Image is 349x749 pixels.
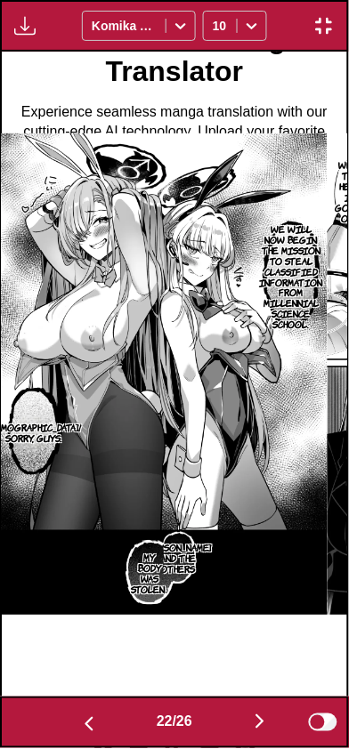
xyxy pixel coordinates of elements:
[127,549,173,599] p: My body was stolen♪
[78,714,100,736] img: Previous page
[14,15,36,36] img: Download translated images
[256,220,327,334] p: We will now begin the mission to steal classified information from millennial science school.
[142,539,215,578] p: [PERSON_NAME] and the others
[309,714,337,732] input: Show original
[249,712,271,733] img: Next page
[157,715,192,731] span: 22 / 26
